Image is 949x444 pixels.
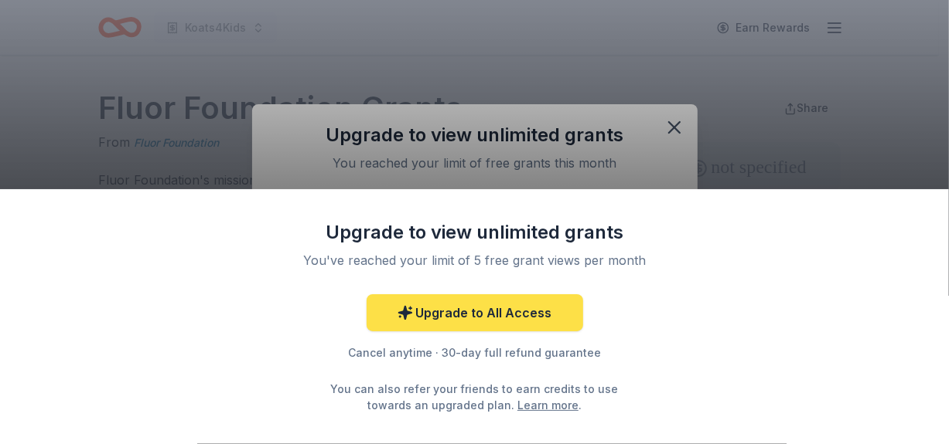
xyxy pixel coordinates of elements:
[274,344,676,362] div: Cancel anytime · 30-day full refund guarantee
[317,381,633,413] div: You can also refer your friends to earn credits to use towards an upgraded plan. .
[517,397,579,413] a: Learn more
[274,220,676,245] div: Upgrade to view unlimited grants
[367,294,583,331] a: Upgrade to All Access
[292,251,657,269] div: You've reached your limit of 5 free grant views per month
